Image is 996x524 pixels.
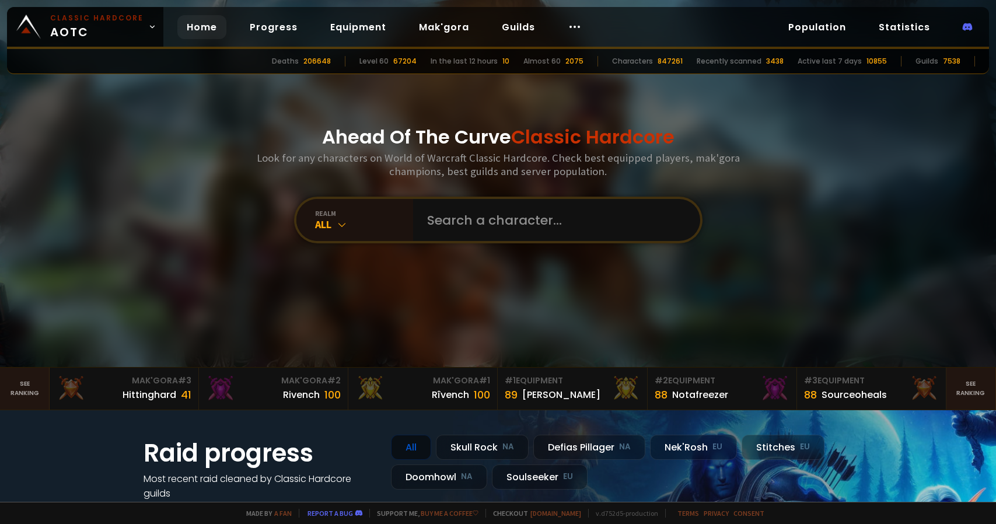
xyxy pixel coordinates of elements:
span: # 2 [327,375,341,386]
h4: Most recent raid cleaned by Classic Hardcore guilds [144,471,377,501]
div: Doomhowl [391,464,487,490]
div: 67204 [393,56,417,67]
div: In the last 12 hours [431,56,498,67]
a: #2Equipment88Notafreezer [648,368,797,410]
div: Equipment [804,375,939,387]
div: realm [315,209,413,218]
div: Mak'Gora [355,375,490,387]
small: NA [619,441,631,453]
input: Search a character... [420,199,686,241]
a: a fan [274,509,292,518]
a: Mak'Gora#2Rivench100 [199,368,348,410]
div: 2075 [565,56,583,67]
a: Population [779,15,855,39]
a: Terms [677,509,699,518]
div: 88 [655,387,668,403]
div: Guilds [915,56,938,67]
a: Home [177,15,226,39]
a: Buy me a coffee [421,509,478,518]
a: Report a bug [307,509,353,518]
a: Classic HardcoreAOTC [7,7,163,47]
span: Checkout [485,509,581,518]
span: Made by [239,509,292,518]
div: 100 [324,387,341,403]
div: Soulseeker [492,464,588,490]
span: # 3 [804,375,817,386]
small: NA [461,471,473,483]
span: AOTC [50,13,144,41]
div: Hittinghard [123,387,176,402]
span: v. d752d5 - production [588,509,658,518]
div: All [315,218,413,231]
div: Stitches [742,435,824,460]
span: # 2 [655,375,668,386]
div: 41 [181,387,191,403]
span: # 1 [505,375,516,386]
a: Consent [733,509,764,518]
div: [PERSON_NAME] [522,387,600,402]
div: Defias Pillager [533,435,645,460]
div: 847261 [658,56,683,67]
div: Sourceoheals [822,387,887,402]
span: Support me, [369,509,478,518]
small: EU [800,441,810,453]
small: NA [502,441,514,453]
h1: Ahead Of The Curve [322,123,675,151]
div: All [391,435,431,460]
small: EU [563,471,573,483]
div: Mak'Gora [206,375,341,387]
div: 3438 [766,56,784,67]
div: 100 [474,387,490,403]
h1: Raid progress [144,435,377,471]
a: Guilds [492,15,544,39]
small: Classic Hardcore [50,13,144,23]
div: Mak'Gora [57,375,191,387]
a: #1Equipment89[PERSON_NAME] [498,368,647,410]
div: 89 [505,387,518,403]
a: Progress [240,15,307,39]
a: Statistics [869,15,939,39]
div: Recently scanned [697,56,761,67]
h3: Look for any characters on World of Warcraft Classic Hardcore. Check best equipped players, mak'g... [252,151,745,178]
a: Mak'Gora#1Rîvench100 [348,368,498,410]
div: 88 [804,387,817,403]
div: Deaths [272,56,299,67]
div: Notafreezer [672,387,728,402]
div: 7538 [943,56,960,67]
div: Level 60 [359,56,389,67]
div: Characters [612,56,653,67]
a: [DOMAIN_NAME] [530,509,581,518]
a: Equipment [321,15,396,39]
a: Seeranking [946,368,996,410]
a: #3Equipment88Sourceoheals [797,368,946,410]
div: Nek'Rosh [650,435,737,460]
div: Skull Rock [436,435,529,460]
span: # 1 [479,375,490,386]
div: 206648 [303,56,331,67]
div: 10 [502,56,509,67]
span: # 3 [178,375,191,386]
span: Classic Hardcore [511,124,675,150]
a: Privacy [704,509,729,518]
div: 10855 [866,56,887,67]
div: Almost 60 [523,56,561,67]
div: Active last 7 days [798,56,862,67]
a: Mak'Gora#3Hittinghard41 [50,368,199,410]
div: Equipment [505,375,639,387]
a: See all progress [144,501,219,515]
div: Rivench [283,387,320,402]
small: EU [712,441,722,453]
div: Equipment [655,375,789,387]
div: Rîvench [432,387,469,402]
a: Mak'gora [410,15,478,39]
